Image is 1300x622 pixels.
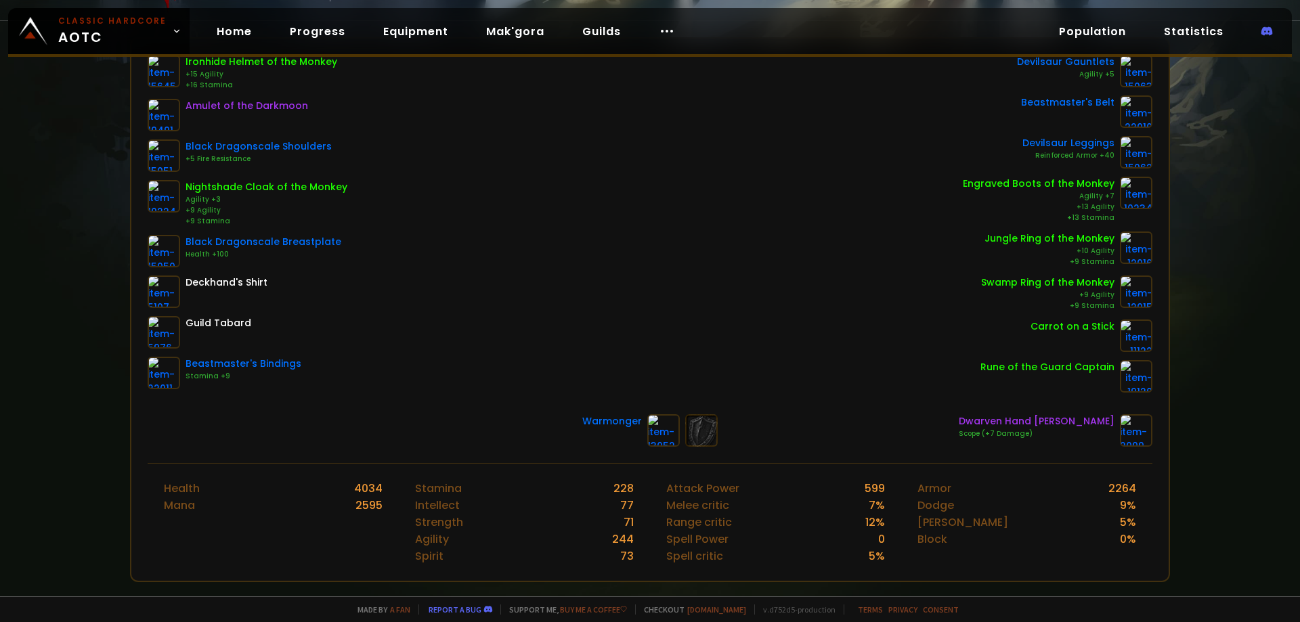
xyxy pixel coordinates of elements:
[865,480,885,497] div: 599
[963,213,1114,223] div: +13 Stamina
[1021,95,1114,110] div: Beastmaster's Belt
[58,15,167,27] small: Classic Hardcore
[666,480,739,497] div: Attack Power
[858,604,883,615] a: Terms
[613,480,634,497] div: 228
[148,357,180,389] img: item-22011
[186,357,301,371] div: Beastmaster's Bindings
[612,531,634,548] div: 244
[984,246,1114,257] div: +10 Agility
[1120,531,1136,548] div: 0 %
[1120,414,1152,447] img: item-2099
[1048,18,1137,45] a: Population
[980,360,1114,374] div: Rune of the Guard Captain
[186,69,337,80] div: +15 Agility
[963,202,1114,213] div: +13 Agility
[984,257,1114,267] div: +9 Stamina
[1120,231,1152,264] img: item-12016
[148,275,180,308] img: item-5107
[415,497,460,514] div: Intellect
[186,139,332,154] div: Black Dragonscale Shoulders
[148,55,180,87] img: item-15645
[571,18,632,45] a: Guilds
[186,194,347,205] div: Agility +3
[186,154,332,164] div: +5 Fire Resistance
[1120,319,1152,352] img: item-11122
[917,531,947,548] div: Block
[620,497,634,514] div: 77
[186,316,251,330] div: Guild Tabard
[959,414,1114,428] div: Dwarven Hand [PERSON_NAME]
[148,235,180,267] img: item-15050
[186,55,337,69] div: Ironhide Helmet of the Monkey
[1120,55,1152,87] img: item-15063
[917,514,1008,531] div: [PERSON_NAME]
[1017,69,1114,80] div: Agility +5
[917,497,954,514] div: Dodge
[1120,360,1152,393] img: item-19120
[372,18,459,45] a: Equipment
[186,371,301,382] div: Stamina +9
[1022,150,1114,161] div: Reinforced Armor +40
[624,514,634,531] div: 71
[981,275,1114,290] div: Swamp Ring of the Monkey
[186,275,267,290] div: Deckhand's Shirt
[666,548,723,564] div: Spell critic
[560,604,627,615] a: Buy me a coffee
[148,180,180,213] img: item-10224
[917,480,951,497] div: Armor
[1120,95,1152,128] img: item-22010
[981,301,1114,311] div: +9 Stamina
[186,80,337,91] div: +16 Stamina
[647,414,680,447] img: item-13052
[164,497,195,514] div: Mana
[500,604,627,615] span: Support me,
[186,99,308,113] div: Amulet of the Darkmoon
[582,414,642,428] div: Warmonger
[355,497,383,514] div: 2595
[186,205,347,216] div: +9 Agility
[8,8,190,54] a: Classic HardcoreAOTC
[206,18,263,45] a: Home
[878,531,885,548] div: 0
[415,480,462,497] div: Stamina
[148,139,180,172] img: item-15051
[981,290,1114,301] div: +9 Agility
[963,177,1114,191] div: Engraved Boots of the Monkey
[429,604,481,615] a: Report a bug
[984,231,1114,246] div: Jungle Ring of the Monkey
[888,604,917,615] a: Privacy
[1120,514,1136,531] div: 5 %
[475,18,555,45] a: Mak'gora
[923,604,959,615] a: Consent
[1120,497,1136,514] div: 9 %
[687,604,746,615] a: [DOMAIN_NAME]
[1120,275,1152,308] img: item-12015
[869,497,885,514] div: 7 %
[148,99,180,131] img: item-19491
[186,180,347,194] div: Nightshade Cloak of the Monkey
[148,316,180,349] img: item-5976
[620,548,634,564] div: 73
[1108,480,1136,497] div: 2264
[415,531,449,548] div: Agility
[349,604,410,615] span: Made by
[666,531,729,548] div: Spell Power
[666,497,729,514] div: Melee critic
[959,428,1114,439] div: Scope (+7 Damage)
[390,604,410,615] a: a fan
[186,235,341,249] div: Black Dragonscale Breastplate
[1153,18,1234,45] a: Statistics
[415,514,463,531] div: Strength
[186,216,347,227] div: +9 Stamina
[963,191,1114,202] div: Agility +7
[754,604,836,615] span: v. d752d5 - production
[1017,55,1114,69] div: Devilsaur Gauntlets
[164,480,200,497] div: Health
[865,514,885,531] div: 12 %
[354,480,383,497] div: 4034
[635,604,746,615] span: Checkout
[186,249,341,260] div: Health +100
[869,548,885,564] div: 5 %
[58,15,167,47] span: AOTC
